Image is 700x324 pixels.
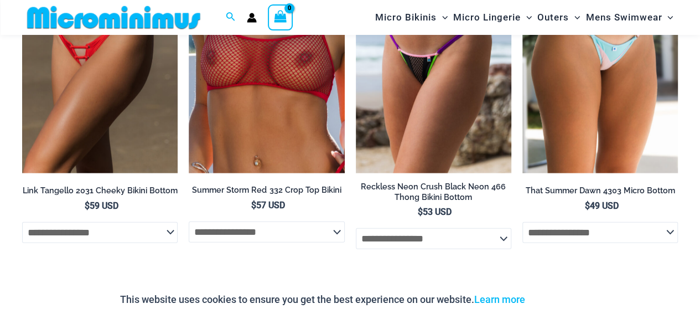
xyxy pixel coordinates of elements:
span: $ [85,200,90,211]
button: Accept [533,286,580,313]
nav: Site Navigation [371,2,678,33]
span: $ [251,200,256,210]
a: That Summer Dawn 4303 Micro Bottom [522,186,678,200]
h2: That Summer Dawn 4303 Micro Bottom [522,186,678,196]
span: Outers [537,3,569,32]
span: $ [418,207,423,217]
h2: Summer Storm Red 332 Crop Top Bikini [189,185,344,196]
a: Reckless Neon Crush Black Neon 466 Thong Bikini Bottom [356,182,511,207]
a: Search icon link [226,11,236,24]
span: Menu Toggle [662,3,673,32]
img: MM SHOP LOGO FLAT [23,5,205,30]
bdi: 57 USD [251,200,285,210]
span: Micro Bikinis [375,3,437,32]
span: Micro Lingerie [453,3,521,32]
a: Micro BikinisMenu ToggleMenu Toggle [372,3,450,32]
span: $ [584,200,589,211]
a: Summer Storm Red 332 Crop Top Bikini [189,185,344,199]
span: Mens Swimwear [585,3,662,32]
a: OutersMenu ToggleMenu Toggle [535,3,583,32]
h2: Reckless Neon Crush Black Neon 466 Thong Bikini Bottom [356,182,511,202]
a: Learn more [474,294,525,305]
a: Mens SwimwearMenu ToggleMenu Toggle [583,3,676,32]
p: This website uses cookies to ensure you get the best experience on our website. [120,291,525,308]
a: View Shopping Cart, empty [268,4,293,30]
a: Micro LingerieMenu ToggleMenu Toggle [450,3,535,32]
bdi: 59 USD [85,200,118,211]
h2: Link Tangello 2031 Cheeky Bikini Bottom [22,186,178,196]
bdi: 53 USD [418,207,452,217]
a: Account icon link [247,13,257,23]
bdi: 49 USD [584,200,618,211]
a: Link Tangello 2031 Cheeky Bikini Bottom [22,186,178,200]
span: Menu Toggle [521,3,532,32]
span: Menu Toggle [437,3,448,32]
span: Menu Toggle [569,3,580,32]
